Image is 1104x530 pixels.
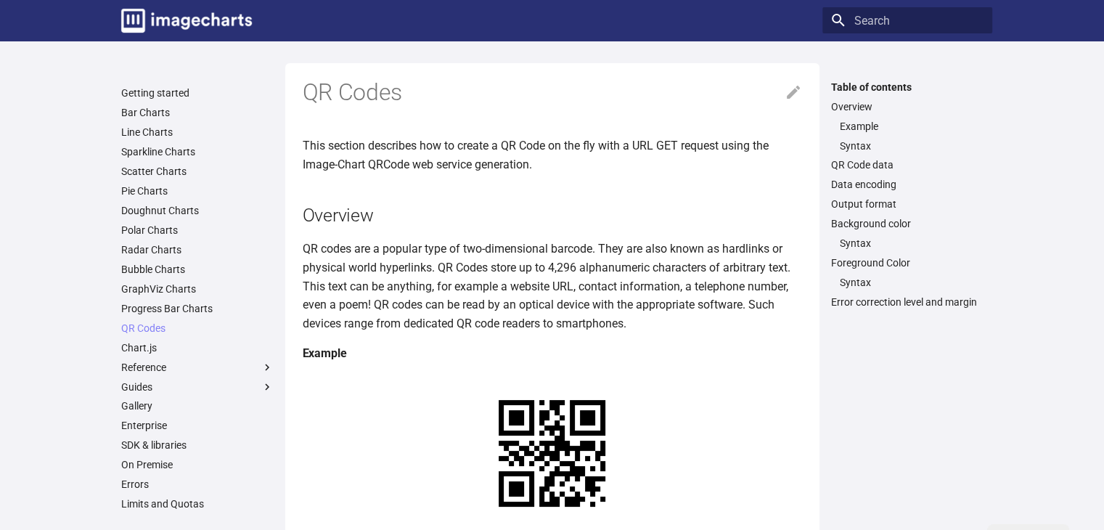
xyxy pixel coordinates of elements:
[121,204,274,217] a: Doughnut Charts
[121,419,274,432] a: Enterprise
[121,106,274,119] a: Bar Charts
[121,243,274,256] a: Radar Charts
[121,439,274,452] a: SDK & libraries
[831,295,984,309] a: Error correction level and margin
[121,380,274,394] label: Guides
[121,282,274,295] a: GraphViz Charts
[303,78,802,108] h1: QR Codes
[831,100,984,113] a: Overview
[831,197,984,211] a: Output format
[831,217,984,230] a: Background color
[303,344,802,363] h4: Example
[121,478,274,491] a: Errors
[121,399,274,412] a: Gallery
[840,276,984,289] a: Syntax
[831,276,984,289] nav: Foreground Color
[115,3,258,38] a: Image-Charts documentation
[121,361,274,374] label: Reference
[121,322,274,335] a: QR Codes
[121,497,274,510] a: Limits and Quotas
[121,9,252,33] img: logo
[121,145,274,158] a: Sparkline Charts
[840,237,984,250] a: Syntax
[831,256,984,269] a: Foreground Color
[121,302,274,315] a: Progress Bar Charts
[121,184,274,197] a: Pie Charts
[303,203,802,228] h2: Overview
[303,240,802,333] p: QR codes are a popular type of two-dimensional barcode. They are also known as hardlinks or physi...
[121,86,274,99] a: Getting started
[121,224,274,237] a: Polar Charts
[822,81,992,94] label: Table of contents
[822,81,992,309] nav: Table of contents
[840,139,984,152] a: Syntax
[121,341,274,354] a: Chart.js
[121,126,274,139] a: Line Charts
[121,165,274,178] a: Scatter Charts
[303,136,802,174] p: This section describes how to create a QR Code on the fly with a URL GET request using the Image-...
[831,158,984,171] a: QR Code data
[822,7,992,33] input: Search
[121,458,274,471] a: On Premise
[831,237,984,250] nav: Background color
[831,120,984,152] nav: Overview
[840,120,984,133] a: Example
[121,263,274,276] a: Bubble Charts
[831,178,984,191] a: Data encoding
